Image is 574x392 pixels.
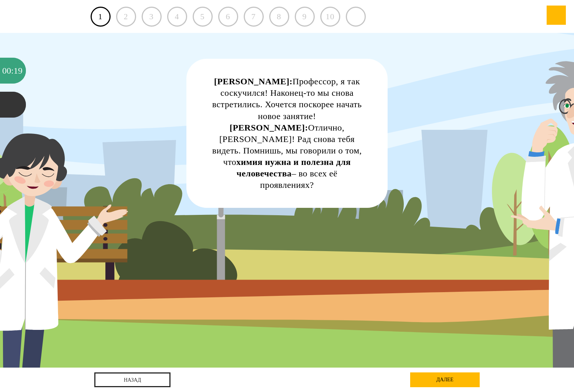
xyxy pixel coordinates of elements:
[167,7,187,27] div: 4
[209,76,364,190] div: Профессор, я так соскучился! Наконец-то мы снова встретились. Хочется поскорее начать новое занят...
[193,7,213,27] div: 5
[236,157,351,178] strong: химия нужна и полезна для человечества
[410,372,480,387] div: далее
[14,58,23,84] div: 19
[142,7,162,27] div: 3
[320,7,340,27] div: 10
[214,77,293,86] strong: [PERSON_NAME]:
[91,7,111,27] a: 1
[94,372,170,387] a: назад
[244,7,264,27] div: 7
[365,64,382,81] div: Нажми на ГЛАЗ, чтобы скрыть текст и посмотреть картинку полностью
[230,123,308,132] strong: [PERSON_NAME]:
[218,7,238,27] div: 6
[11,58,14,84] div: :
[116,7,136,27] div: 2
[295,7,315,27] div: 9
[2,58,11,84] div: 00
[269,7,289,27] div: 8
